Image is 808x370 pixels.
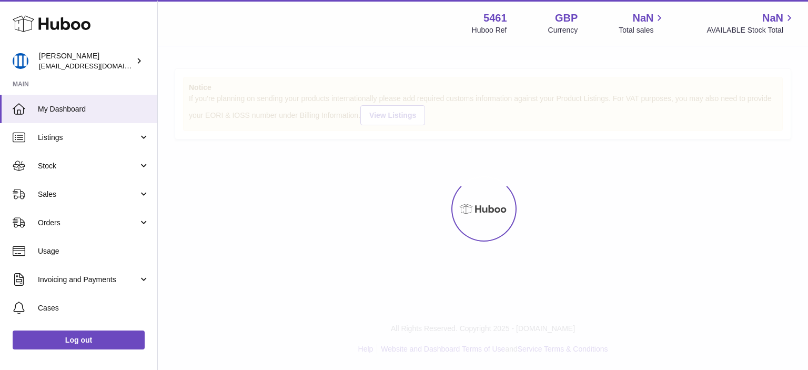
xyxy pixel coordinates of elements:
[632,11,653,25] span: NaN
[472,25,507,35] div: Huboo Ref
[38,189,138,199] span: Sales
[38,246,149,256] span: Usage
[38,303,149,313] span: Cases
[548,25,578,35] div: Currency
[483,11,507,25] strong: 5461
[38,275,138,285] span: Invoicing and Payments
[38,218,138,228] span: Orders
[39,62,155,70] span: [EMAIL_ADDRESS][DOMAIN_NAME]
[706,25,795,35] span: AVAILABLE Stock Total
[38,161,138,171] span: Stock
[39,51,134,71] div: [PERSON_NAME]
[706,11,795,35] a: NaN AVAILABLE Stock Total
[13,331,145,349] a: Log out
[38,104,149,114] span: My Dashboard
[13,53,28,69] img: oksana@monimoto.com
[38,133,138,143] span: Listings
[762,11,783,25] span: NaN
[619,11,665,35] a: NaN Total sales
[555,11,578,25] strong: GBP
[619,25,665,35] span: Total sales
